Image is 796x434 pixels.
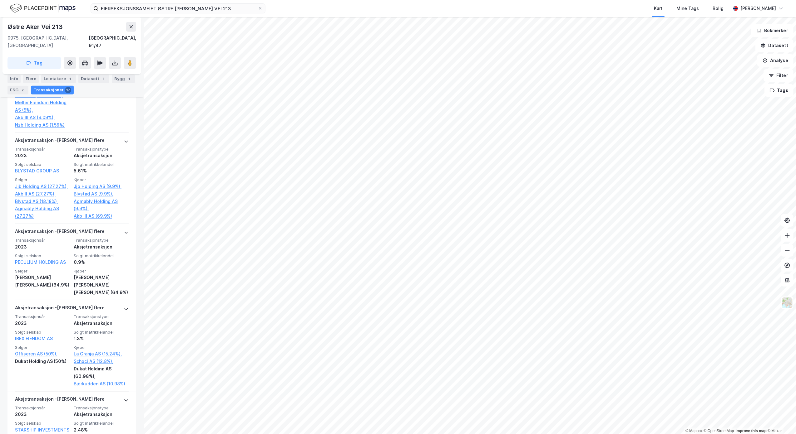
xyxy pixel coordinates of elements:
div: Aksjetransaksjon [74,320,129,327]
div: 2023 [15,243,70,251]
a: Akb III AS (9.09%), [15,114,70,121]
img: Z [781,297,793,309]
div: Aksjetransaksjon [74,243,129,251]
span: Kjøper [74,345,129,350]
input: Søk på adresse, matrikkel, gårdeiere, leietakere eller personer [98,4,258,13]
a: Offiseren AS (50%), [15,350,70,358]
span: Transaksjonstype [74,314,129,319]
a: Akb III AS (69.9%) [74,212,129,220]
button: Tags [764,84,794,97]
div: 2023 [15,152,70,159]
div: 2023 [15,411,70,418]
div: Aksjetransaksjon - [PERSON_NAME] flere [15,137,105,147]
div: 1 [126,75,132,82]
a: Schoci AS (12.8%), [74,358,129,365]
span: Kjøper [74,177,129,182]
div: Kontrollprogram for chat [765,404,796,434]
div: [PERSON_NAME] [PERSON_NAME] [PERSON_NAME] (64.9%) [74,274,129,296]
div: Aksjetransaksjon - [PERSON_NAME] flere [15,228,105,238]
div: Dukat Holding AS (50%) [15,358,70,365]
div: 0.9% [74,258,129,266]
span: Transaksjonstype [74,405,129,411]
div: 2 [20,87,26,93]
img: logo.f888ab2527a4732fd821a326f86c7f29.svg [10,3,76,14]
div: 2023 [15,320,70,327]
div: 5.61% [74,167,129,175]
span: Solgt matrikkelandel [74,421,129,426]
span: Transaksjonsår [15,405,70,411]
a: PECULIUM HOLDING AS [15,259,66,265]
a: Akb II AS (27.27%), [15,190,70,198]
div: Bygg [112,74,135,83]
span: Solgt selskap [15,162,70,167]
span: Solgt selskap [15,421,70,426]
span: Solgt selskap [15,253,70,258]
span: Solgt matrikkelandel [74,162,129,167]
div: Aksjetransaksjon [74,152,129,159]
a: Nzb Holding AS (1.56%) [15,121,70,129]
a: Blystad AS (18.18%), [15,198,70,205]
a: La Granja AS (15.24%), [74,350,129,358]
div: Transaksjoner [31,85,74,94]
div: Østre Aker Vei 213 [7,22,64,32]
span: Solgt matrikkelandel [74,253,129,258]
a: Mapbox [685,429,703,433]
button: Analyse [757,54,794,67]
div: 1.3% [74,335,129,342]
div: Aksjetransaksjon - [PERSON_NAME] flere [15,395,105,405]
span: Selger [15,177,70,182]
a: Agmably Holding AS (9.9%), [74,198,129,213]
button: Datasett [755,39,794,52]
span: Solgt selskap [15,330,70,335]
span: Solgt matrikkelandel [74,330,129,335]
span: Transaksjonsår [15,238,70,243]
div: Kart [654,5,663,12]
div: 2.48% [74,426,129,434]
div: 1 [67,75,73,82]
div: Info [7,74,21,83]
a: Improve this map [736,429,767,433]
div: 17 [65,87,71,93]
span: Transaksjonsår [15,147,70,152]
div: [PERSON_NAME] [PERSON_NAME] (64.9%) [15,274,70,289]
button: Tag [7,57,61,69]
div: Bolig [713,5,724,12]
span: Selger [15,345,70,350]
button: Bokmerker [751,24,794,37]
div: Aksjetransaksjon - [PERSON_NAME] flere [15,304,105,314]
span: Transaksjonstype [74,147,129,152]
span: Transaksjonstype [74,238,129,243]
a: Møller Eiendom Holding AS (5%), [15,99,70,114]
div: Datasett [78,74,109,83]
div: Dukat Holding AS (60.98%), [74,365,129,380]
a: Jjb Holding AS (27.27%), [15,183,70,190]
span: Selger [15,268,70,274]
div: 0975, [GEOGRAPHIC_DATA], [GEOGRAPHIC_DATA] [7,34,89,49]
button: Filter [764,69,794,82]
div: 1 [101,75,107,82]
a: IBEX EIENDOM AS [15,336,53,341]
span: Transaksjonsår [15,314,70,319]
a: Agmably Holding AS (27.27%) [15,205,70,220]
div: [PERSON_NAME] [740,5,776,12]
a: OpenStreetMap [704,429,734,433]
div: [GEOGRAPHIC_DATA], 91/47 [89,34,136,49]
div: Aksjetransaksjon [74,411,129,418]
div: Leietakere [41,74,76,83]
div: ESG [7,85,28,94]
div: Mine Tags [676,5,699,12]
span: Kjøper [74,268,129,274]
iframe: Chat Widget [765,404,796,434]
a: BLYSTAD GROUP AS [15,168,59,173]
a: Blystad AS (9.9%), [74,190,129,198]
a: Björkudden AS (10.98%) [74,380,129,388]
a: Jjb Holding AS (9.9%), [74,183,129,190]
div: Eiere [23,74,39,83]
